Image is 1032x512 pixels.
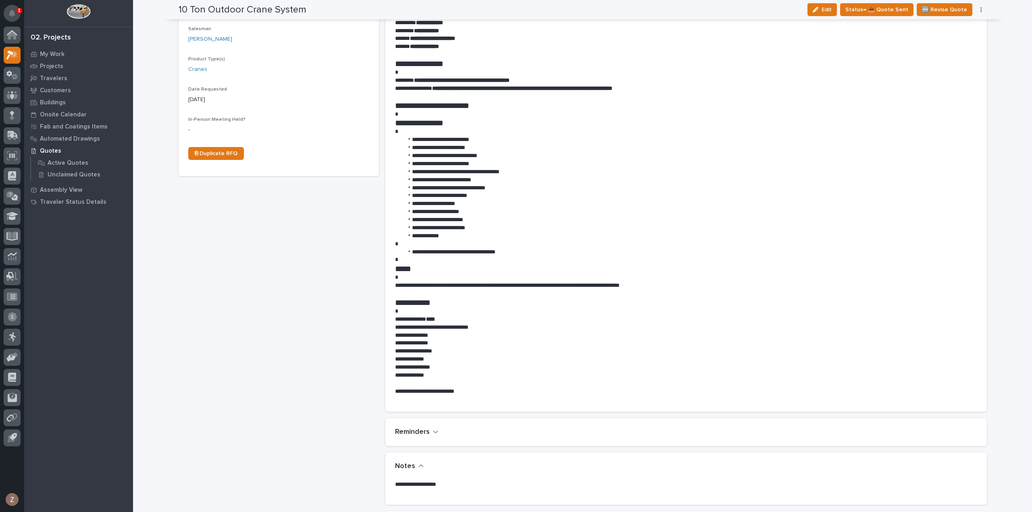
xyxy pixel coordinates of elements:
[807,3,837,16] button: Edit
[917,3,972,16] button: 🆕 Revise Quote
[40,199,106,206] p: Traveler Status Details
[188,147,244,160] a: ⎘ Duplicate RFQ
[40,99,66,106] p: Buildings
[24,60,133,72] a: Projects
[845,5,908,15] span: Status→ 📤 Quote Sent
[24,108,133,120] a: Onsite Calendar
[188,65,207,74] a: Cranes
[48,160,88,167] p: Active Quotes
[24,120,133,133] a: Fab and Coatings Items
[840,3,913,16] button: Status→ 📤 Quote Sent
[395,462,415,471] h2: Notes
[195,151,237,156] span: ⎘ Duplicate RFQ
[395,428,439,437] button: Reminders
[395,462,424,471] button: Notes
[40,87,71,94] p: Customers
[188,95,369,104] p: [DATE]
[188,117,246,122] span: In-Person Meeting Held?
[67,4,90,19] img: Workspace Logo
[4,491,21,508] button: users-avatar
[24,96,133,108] a: Buildings
[40,123,108,131] p: Fab and Coatings Items
[24,196,133,208] a: Traveler Status Details
[40,147,61,155] p: Quotes
[188,27,211,31] span: Salesman
[18,8,21,13] p: 1
[31,33,71,42] div: 02. Projects
[24,145,133,157] a: Quotes
[48,171,100,178] p: Unclaimed Quotes
[179,4,306,16] h2: 10 Ton Outdoor Crane System
[24,72,133,84] a: Travelers
[24,184,133,196] a: Assembly View
[24,48,133,60] a: My Work
[10,10,21,23] div: Notifications1
[188,87,227,92] span: Date Requested
[31,169,133,180] a: Unclaimed Quotes
[40,187,82,194] p: Assembly View
[24,133,133,145] a: Automated Drawings
[188,126,369,134] p: -
[395,428,430,437] h2: Reminders
[31,157,133,168] a: Active Quotes
[40,51,64,58] p: My Work
[922,5,967,15] span: 🆕 Revise Quote
[40,63,63,70] p: Projects
[822,6,832,13] span: Edit
[4,5,21,22] button: Notifications
[188,35,232,44] a: [PERSON_NAME]
[40,75,67,82] p: Travelers
[40,135,100,143] p: Automated Drawings
[188,57,225,62] span: Product Type(s)
[24,84,133,96] a: Customers
[40,111,87,118] p: Onsite Calendar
